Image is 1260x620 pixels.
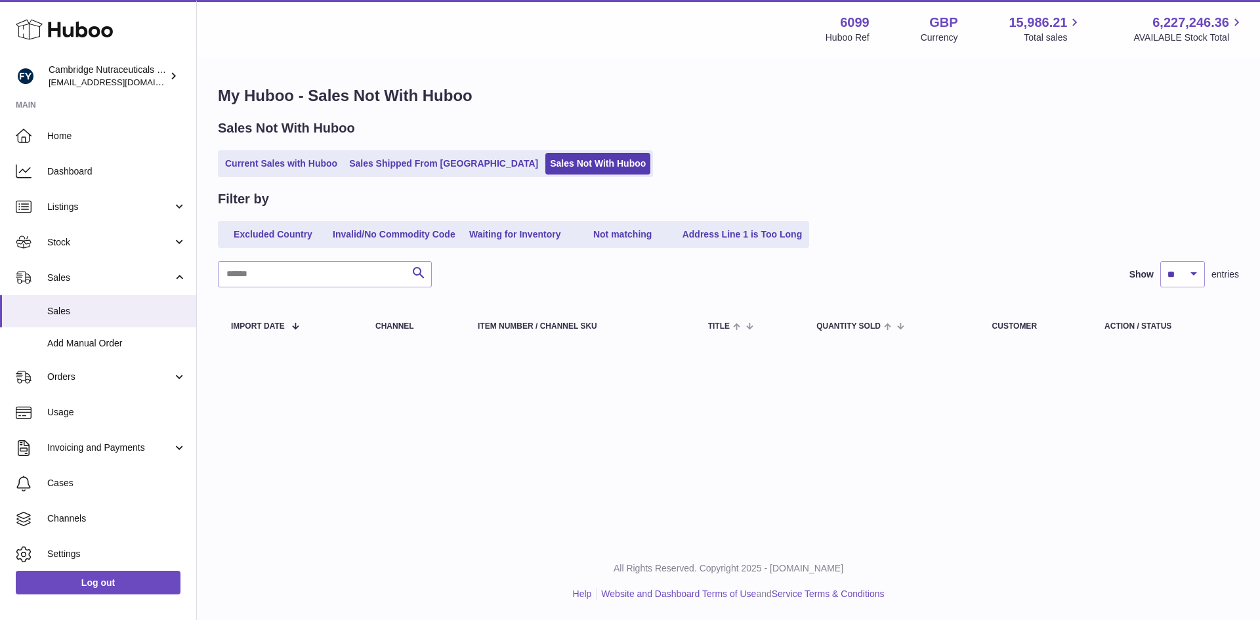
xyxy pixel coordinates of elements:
span: Sales [47,305,186,318]
img: huboo@camnutra.com [16,66,35,86]
span: Cases [47,477,186,489]
a: 6,227,246.36 AVAILABLE Stock Total [1133,14,1244,44]
a: Sales Not With Huboo [545,153,650,175]
span: Sales [47,272,173,284]
span: Total sales [1024,31,1082,44]
a: Current Sales with Huboo [220,153,342,175]
span: Listings [47,201,173,213]
a: Excluded Country [220,224,325,245]
label: Show [1129,268,1154,281]
a: Sales Shipped From [GEOGRAPHIC_DATA] [345,153,543,175]
span: Dashboard [47,165,186,178]
span: Invoicing and Payments [47,442,173,454]
span: AVAILABLE Stock Total [1133,31,1244,44]
strong: 6099 [840,14,870,31]
strong: GBP [929,14,957,31]
div: Item Number / Channel SKU [478,322,682,331]
span: Title [708,322,730,331]
div: Action / Status [1104,322,1226,331]
span: Channels [47,512,186,525]
a: Help [573,589,592,599]
div: Huboo Ref [826,31,870,44]
div: Cambridge Nutraceuticals Ltd [49,64,167,89]
span: Settings [47,548,186,560]
a: Website and Dashboard Terms of Use [601,589,756,599]
span: Orders [47,371,173,383]
a: Log out [16,571,180,594]
span: 15,986.21 [1009,14,1067,31]
span: Stock [47,236,173,249]
span: Import date [231,322,285,331]
li: and [597,588,884,600]
div: Customer [992,322,1078,331]
div: Currency [921,31,958,44]
a: Not matching [570,224,675,245]
div: Channel [375,322,451,331]
span: Quantity Sold [816,322,881,331]
a: Service Terms & Conditions [772,589,885,599]
a: Invalid/No Commodity Code [328,224,460,245]
a: Address Line 1 is Too Long [678,224,807,245]
span: [EMAIL_ADDRESS][DOMAIN_NAME] [49,77,193,87]
span: Add Manual Order [47,337,186,350]
a: 15,986.21 Total sales [1009,14,1082,44]
h2: Filter by [218,190,269,208]
p: All Rights Reserved. Copyright 2025 - [DOMAIN_NAME] [207,562,1249,575]
span: 6,227,246.36 [1152,14,1229,31]
a: Waiting for Inventory [463,224,568,245]
h1: My Huboo - Sales Not With Huboo [218,85,1239,106]
span: Usage [47,406,186,419]
span: entries [1211,268,1239,281]
span: Home [47,130,186,142]
h2: Sales Not With Huboo [218,119,355,137]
